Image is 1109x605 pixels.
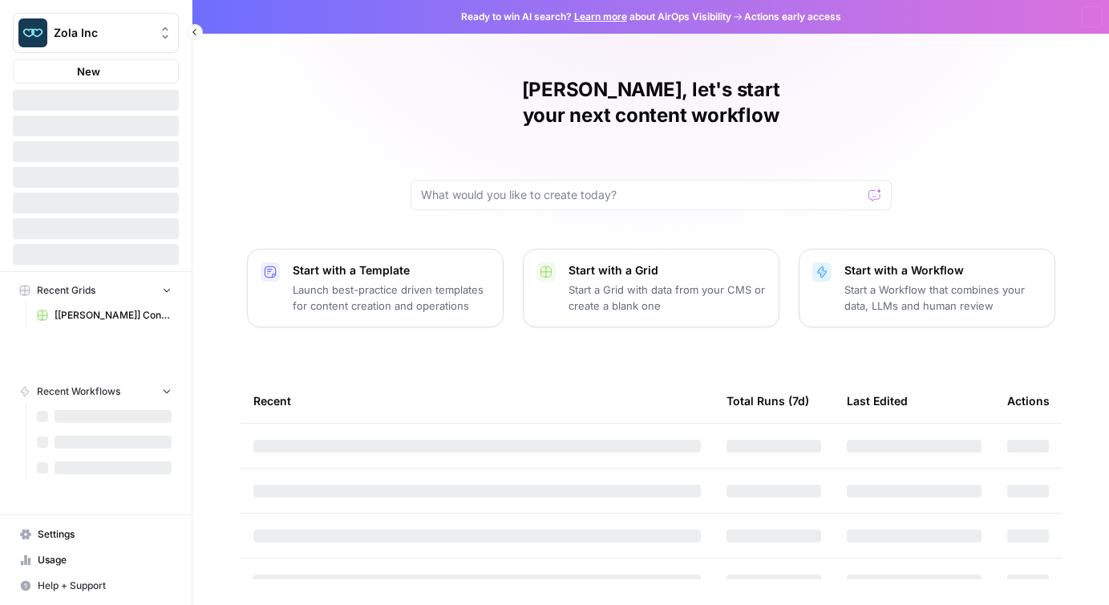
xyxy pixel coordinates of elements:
div: Recent [253,379,701,423]
img: Zola Inc Logo [18,18,47,47]
span: Settings [38,527,172,542]
div: Actions [1007,379,1050,423]
span: Actions early access [744,10,841,24]
button: Recent Workflows [13,380,179,404]
h1: [PERSON_NAME], let's start your next content workflow [411,77,892,128]
p: Start with a Template [293,262,490,278]
p: Start with a Grid [569,262,766,278]
span: Help + Support [38,579,172,593]
span: New [77,63,100,79]
button: New [13,59,179,83]
button: Help + Support [13,573,179,599]
button: Workspace: Zola Inc [13,13,179,53]
div: Last Edited [847,379,908,423]
span: Zola Inc [54,25,151,41]
button: Start with a WorkflowStart a Workflow that combines your data, LLMs and human review [799,249,1055,327]
span: [[PERSON_NAME]] Content Creation [55,308,172,323]
p: Start a Grid with data from your CMS or create a blank one [569,282,766,314]
a: Settings [13,522,179,547]
a: Usage [13,547,179,573]
input: What would you like to create today? [421,187,862,203]
p: Start a Workflow that combines your data, LLMs and human review [844,282,1042,314]
p: Launch best-practice driven templates for content creation and operations [293,282,490,314]
span: Recent Workflows [37,384,120,399]
span: Recent Grids [37,283,95,298]
a: Learn more [574,10,627,22]
a: [[PERSON_NAME]] Content Creation [30,302,179,328]
button: Start with a GridStart a Grid with data from your CMS or create a blank one [523,249,779,327]
button: Start with a TemplateLaunch best-practice driven templates for content creation and operations [247,249,504,327]
p: Start with a Workflow [844,262,1042,278]
span: Ready to win AI search? about AirOps Visibility [461,10,731,24]
button: Recent Grids [13,278,179,302]
div: Total Runs (7d) [727,379,809,423]
span: Usage [38,553,172,567]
